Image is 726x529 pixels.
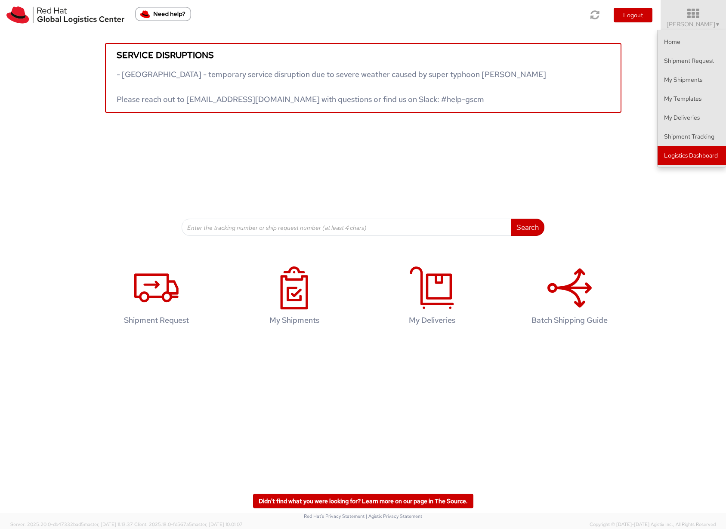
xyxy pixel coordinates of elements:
[590,521,716,528] span: Copyright © [DATE]-[DATE] Agistix Inc., All Rights Reserved
[6,6,124,24] img: rh-logistics-00dfa346123c4ec078e1.svg
[658,108,726,127] a: My Deliveries
[614,8,652,22] button: Logout
[117,50,610,60] h5: Service disruptions
[658,70,726,89] a: My Shipments
[230,257,359,338] a: My Shipments
[10,521,133,527] span: Server: 2025.20.0-db47332bad5
[715,21,720,28] span: ▼
[658,51,726,70] a: Shipment Request
[101,316,212,325] h4: Shipment Request
[105,43,621,113] a: Service disruptions - [GEOGRAPHIC_DATA] - temporary service disruption due to severe weather caus...
[134,521,243,527] span: Client: 2025.18.0-fd567a5
[658,89,726,108] a: My Templates
[514,316,625,325] h4: Batch Shipping Guide
[511,219,544,236] button: Search
[117,69,546,104] span: - [GEOGRAPHIC_DATA] - temporary service disruption due to severe weather caused by super typhoon ...
[84,521,133,527] span: master, [DATE] 11:13:37
[92,257,221,338] a: Shipment Request
[135,7,191,21] button: Need help?
[368,257,497,338] a: My Deliveries
[182,219,512,236] input: Enter the tracking number or ship request number (at least 4 chars)
[667,20,720,28] span: [PERSON_NAME]
[658,127,726,146] a: Shipment Tracking
[366,513,422,519] a: | Agistix Privacy Statement
[192,521,243,527] span: master, [DATE] 10:01:07
[239,316,350,325] h4: My Shipments
[505,257,634,338] a: Batch Shipping Guide
[377,316,488,325] h4: My Deliveries
[658,32,726,51] a: Home
[253,494,473,508] a: Didn't find what you were looking for? Learn more on our page in The Source.
[304,513,365,519] a: Red Hat's Privacy Statement
[658,146,726,165] a: Logistics Dashboard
